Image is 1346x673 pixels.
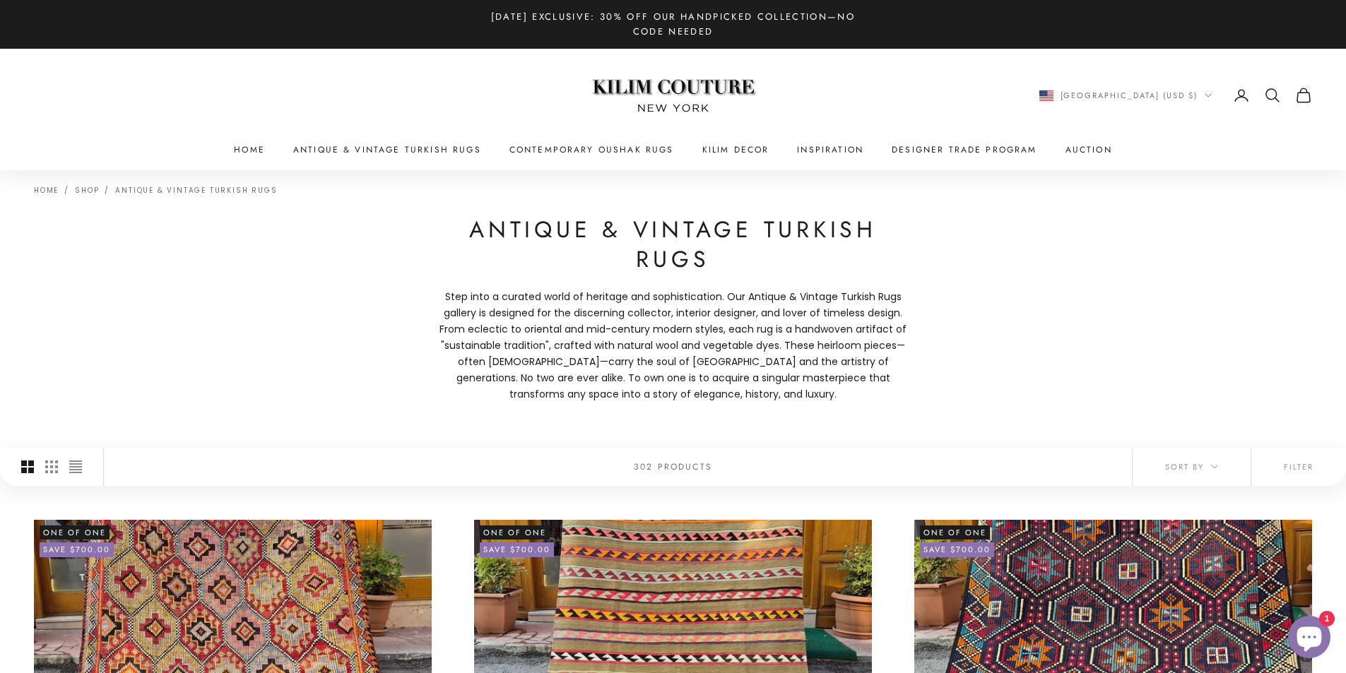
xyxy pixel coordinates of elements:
a: Shop [75,185,99,196]
p: 302 products [634,460,712,474]
a: Home [234,143,265,157]
a: Contemporary Oushak Rugs [509,143,674,157]
summary: Kilim Decor [702,143,769,157]
span: One of One [480,525,550,540]
button: Change country or currency [1039,89,1212,102]
a: Home [34,185,59,196]
button: Switch to compact product images [69,448,82,486]
img: United States [1039,90,1053,101]
span: Sort by [1165,460,1218,473]
a: Antique & Vintage Turkish Rugs [115,185,277,196]
nav: Breadcrumb [34,184,277,194]
button: Filter [1251,448,1346,486]
p: Step into a curated world of heritage and sophistication. Our Antique & Vintage Turkish Rugs gall... [433,289,914,403]
img: Logo of Kilim Couture New York [585,62,762,129]
nav: Primary navigation [34,143,1312,157]
span: One of One [920,525,990,540]
inbox-online-store-chat: Shopify online store chat [1284,616,1335,662]
a: Inspiration [797,143,863,157]
span: [GEOGRAPHIC_DATA] (USD $) [1061,89,1198,102]
a: Auction [1065,143,1112,157]
on-sale-badge: Save $700.00 [480,542,554,556]
on-sale-badge: Save $700.00 [40,542,114,556]
a: Designer Trade Program [892,143,1037,157]
nav: Secondary navigation [1039,87,1313,104]
span: One of One [40,525,110,540]
button: Switch to smaller product images [45,448,58,486]
button: Switch to larger product images [21,448,34,486]
button: Sort by [1133,448,1251,486]
h1: Antique & Vintage Turkish Rugs [433,215,914,274]
on-sale-badge: Save $700.00 [920,542,994,556]
a: Antique & Vintage Turkish Rugs [293,143,481,157]
p: [DATE] Exclusive: 30% Off Our Handpicked Collection—No Code Needed [476,9,871,40]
